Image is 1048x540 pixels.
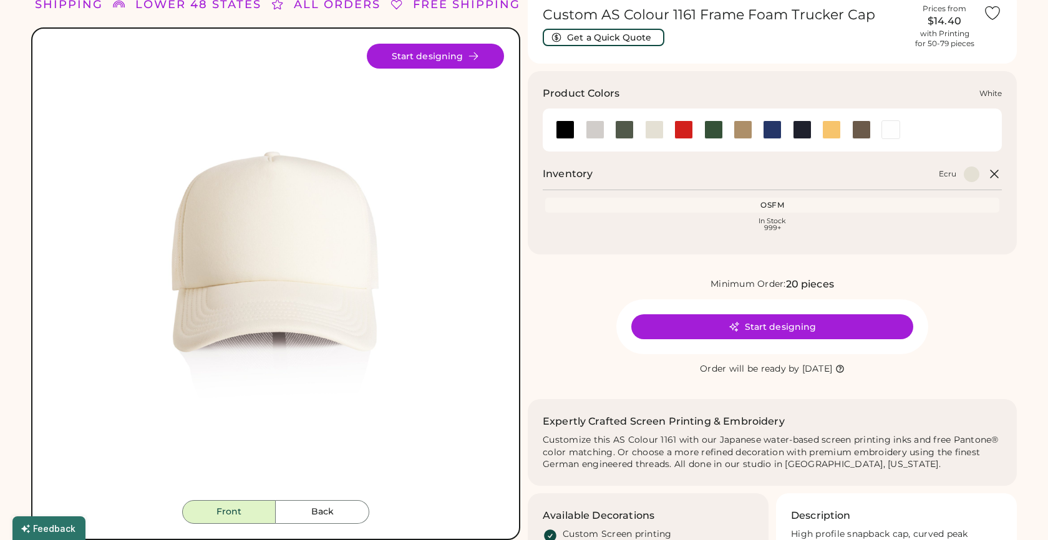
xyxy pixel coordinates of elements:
[543,29,664,46] button: Get a Quick Quote
[791,508,851,523] h3: Description
[548,200,997,210] div: OSFM
[711,278,786,291] div: Minimum Order:
[543,414,785,429] h2: Expertly Crafted Screen Printing & Embroidery
[543,6,906,24] h1: Custom AS Colour 1161 Frame Foam Trucker Cap
[543,166,593,181] h2: Inventory
[543,434,1002,471] div: Customize this AS Colour 1161 with our Japanese water-based screen printing inks and free Pantone...
[923,4,966,14] div: Prices from
[47,44,504,500] img: 1161 - Ecru Front Image
[700,363,800,375] div: Order will be ready by
[915,29,974,49] div: with Printing for 50-79 pieces
[631,314,913,339] button: Start designing
[913,14,976,29] div: $14.40
[979,89,1002,99] div: White
[548,218,997,231] div: In Stock 999+
[276,500,369,524] button: Back
[47,44,504,500] div: 1161 Style Image
[543,86,619,101] h3: Product Colors
[786,277,834,292] div: 20 pieces
[367,44,504,69] button: Start designing
[182,500,276,524] button: Front
[802,363,833,375] div: [DATE]
[939,169,956,179] div: Ecru
[543,508,654,523] h3: Available Decorations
